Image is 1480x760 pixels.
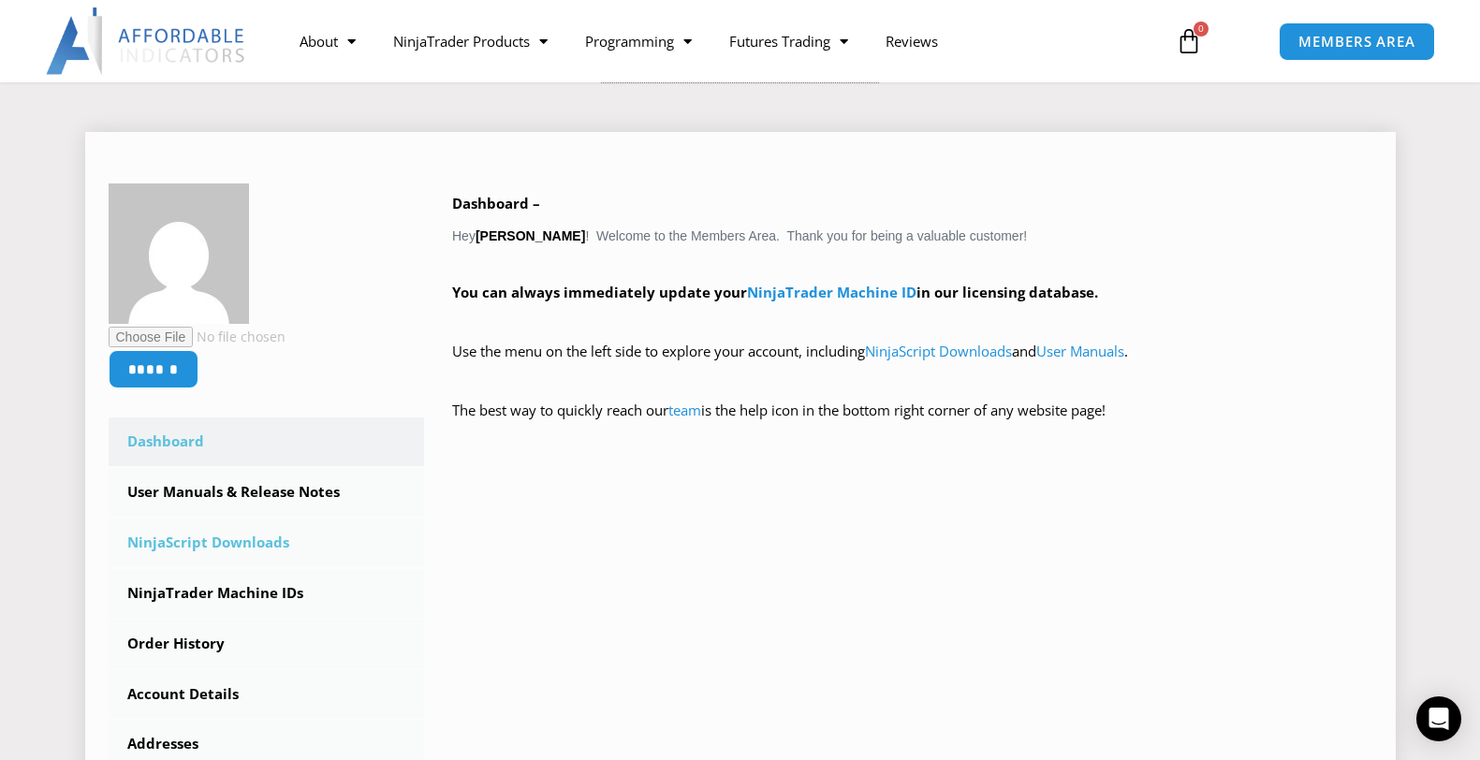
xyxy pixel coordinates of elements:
a: User Manuals [1036,342,1124,360]
img: 03ad9c4cb5e0fd2567280c0fcec50e89b45999496ffb71dd15b0be532310438f [109,183,249,324]
a: NinjaTrader Products [374,20,566,63]
a: Reviews [867,20,957,63]
b: Dashboard – [452,194,540,212]
p: The best way to quickly reach our is the help icon in the bottom right corner of any website page! [452,398,1372,450]
a: NinjaTrader Machine IDs [109,569,425,618]
a: MEMBERS AREA [1279,22,1435,61]
a: NinjaScript Downloads [109,519,425,567]
a: 0 [1148,14,1230,68]
span: MEMBERS AREA [1298,35,1415,49]
a: Dashboard [109,417,425,466]
div: Hey ! Welcome to the Members Area. Thank you for being a valuable customer! [452,191,1372,450]
a: team [668,401,701,419]
a: Programming [566,20,711,63]
a: About [281,20,374,63]
a: Order History [109,620,425,668]
a: Account Details [109,670,425,719]
a: NinjaTrader Machine ID [747,283,916,301]
strong: [PERSON_NAME] [476,228,585,243]
a: User Manuals & Release Notes [109,468,425,517]
div: Open Intercom Messenger [1416,696,1461,741]
a: Futures Trading [711,20,867,63]
span: 0 [1194,22,1209,37]
p: Use the menu on the left side to explore your account, including and . [452,339,1372,391]
a: NinjaScript Downloads [865,342,1012,360]
nav: Menu [281,20,1154,63]
strong: You can always immediately update your in our licensing database. [452,283,1098,301]
img: LogoAI | Affordable Indicators – NinjaTrader [46,7,247,75]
